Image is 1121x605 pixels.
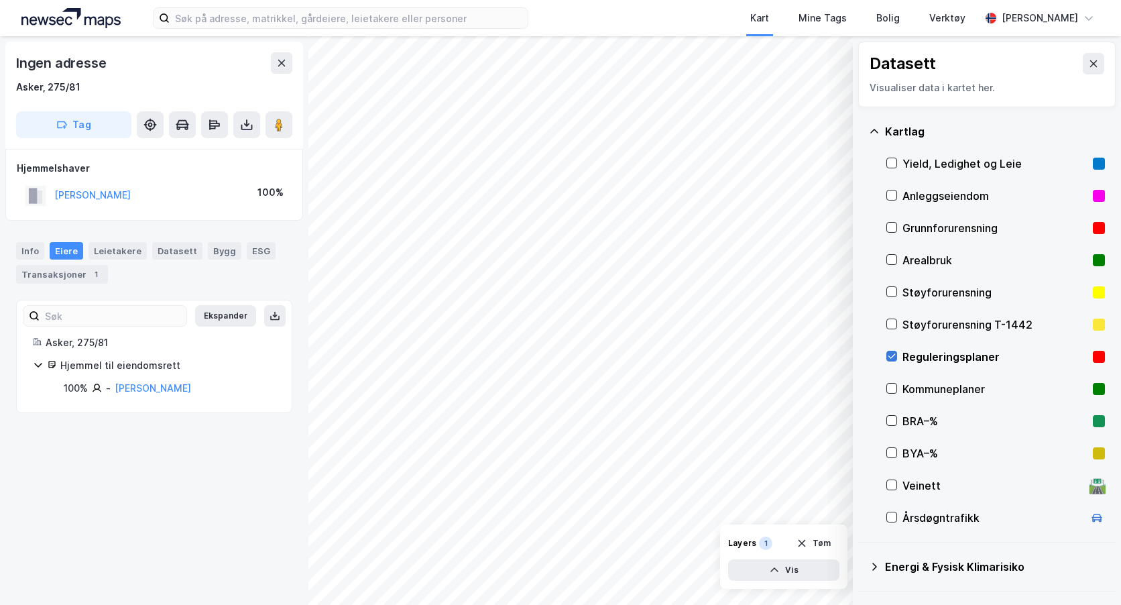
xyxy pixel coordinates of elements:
[1054,541,1121,605] div: Kontrollprogram for chat
[870,80,1104,96] div: Visualiser data i kartet her.
[89,268,103,281] div: 1
[208,242,241,260] div: Bygg
[46,335,276,351] div: Asker, 275/81
[759,537,772,550] div: 1
[16,242,44,260] div: Info
[247,242,276,260] div: ESG
[21,8,121,28] img: logo.a4113a55bc3d86da70a041830d287a7e.svg
[788,533,839,554] button: Tøm
[902,156,1087,172] div: Yield, Ledighet og Leie
[902,220,1087,236] div: Grunnforurensning
[799,10,847,26] div: Mine Tags
[1054,541,1121,605] iframe: Chat Widget
[750,10,769,26] div: Kart
[902,381,1087,397] div: Kommuneplaner
[152,242,202,260] div: Datasett
[16,79,80,95] div: Asker, 275/81
[902,445,1087,461] div: BYA–%
[50,242,83,260] div: Eiere
[40,306,186,326] input: Søk
[870,53,936,74] div: Datasett
[60,357,276,374] div: Hjemmel til eiendomsrett
[902,349,1087,365] div: Reguleringsplaner
[885,559,1105,575] div: Energi & Fysisk Klimarisiko
[16,52,109,74] div: Ingen adresse
[257,184,284,201] div: 100%
[195,305,256,327] button: Ekspander
[902,188,1087,204] div: Anleggseiendom
[876,10,900,26] div: Bolig
[16,111,131,138] button: Tag
[902,317,1087,333] div: Støyforurensning T-1442
[170,8,528,28] input: Søk på adresse, matrikkel, gårdeiere, leietakere eller personer
[929,10,965,26] div: Verktøy
[106,380,111,396] div: -
[902,284,1087,300] div: Støyforurensning
[902,413,1087,429] div: BRA–%
[902,252,1087,268] div: Arealbruk
[1002,10,1078,26] div: [PERSON_NAME]
[1088,477,1106,494] div: 🛣️
[16,265,108,284] div: Transaksjoner
[728,538,756,549] div: Layers
[64,380,88,396] div: 100%
[902,478,1083,494] div: Veinett
[902,510,1083,526] div: Årsdøgntrafikk
[885,123,1105,140] div: Kartlag
[17,160,292,176] div: Hjemmelshaver
[115,382,191,394] a: [PERSON_NAME]
[728,559,839,581] button: Vis
[88,242,147,260] div: Leietakere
